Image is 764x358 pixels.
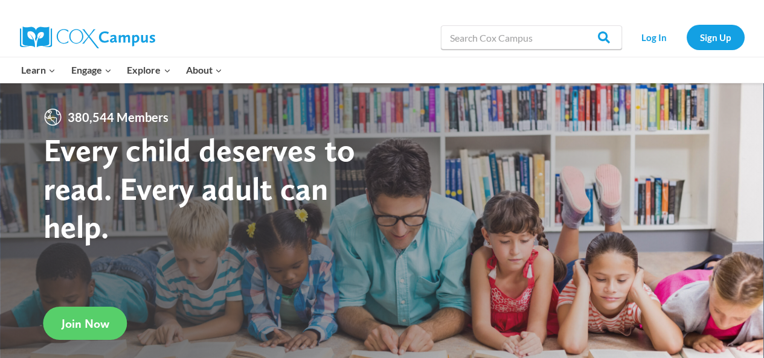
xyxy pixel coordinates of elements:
[62,316,109,331] span: Join Now
[127,62,170,78] span: Explore
[43,130,355,246] strong: Every child deserves to read. Every adult can help.
[21,62,56,78] span: Learn
[628,25,745,50] nav: Secondary Navigation
[71,62,112,78] span: Engage
[20,27,155,48] img: Cox Campus
[43,307,127,340] a: Join Now
[441,25,622,50] input: Search Cox Campus
[63,107,173,127] span: 380,544 Members
[14,57,230,83] nav: Primary Navigation
[628,25,681,50] a: Log In
[687,25,745,50] a: Sign Up
[186,62,222,78] span: About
